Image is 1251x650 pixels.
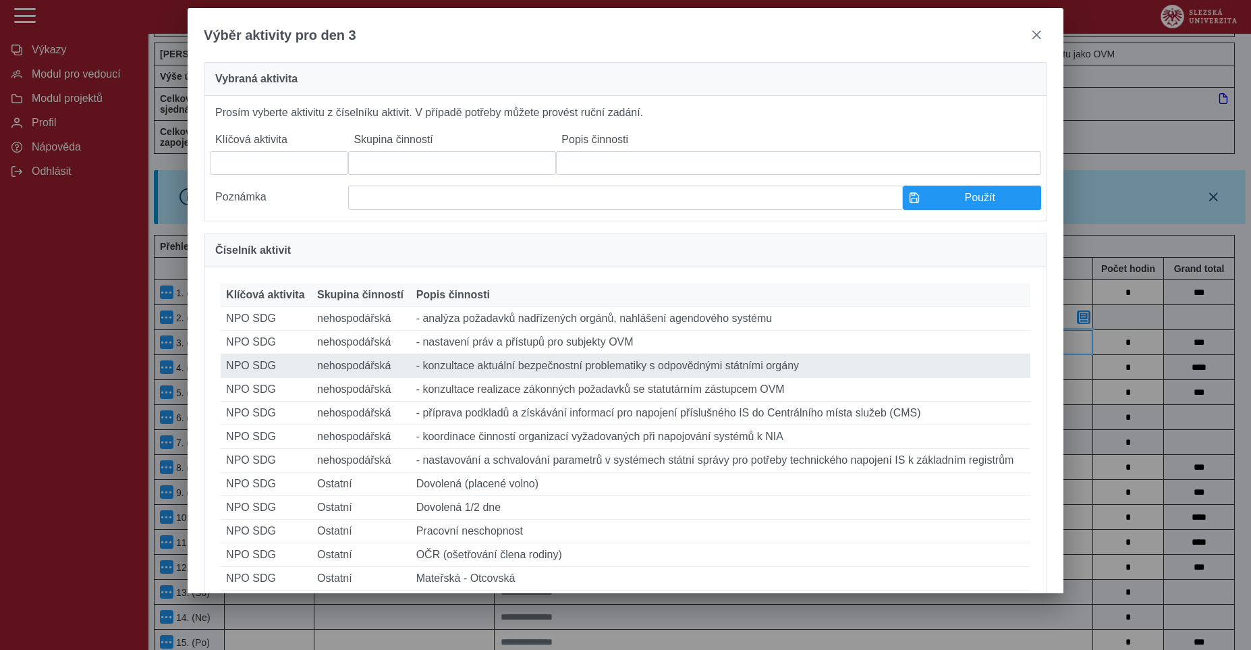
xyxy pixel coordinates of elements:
td: Dovolená 1/2 dne [411,496,1030,520]
td: NPO SDG [221,449,312,472]
td: NPO SDG [221,520,312,543]
td: nehospodářská [312,402,411,425]
td: nehospodářská [312,331,411,354]
td: - analýza požadavků nadřízených orgánů, nahlášení agendového systému [411,307,1030,331]
span: Použít [925,192,1035,204]
label: Poznámka [210,186,348,210]
span: Číselník aktivit [215,245,291,256]
span: Klíčová aktivita [226,289,305,301]
label: Popis činnosti [556,128,1041,151]
td: - koordinace činností organizací vyžadovaných při napojování systémů k NIA [411,425,1030,449]
td: NPO SDG [221,591,312,614]
td: Pracovní neschopnost [411,520,1030,543]
td: [PERSON_NAME], svatba, pohřeb [411,591,1030,614]
td: Ostatní [312,567,411,591]
td: Ostatní [312,520,411,543]
td: NPO SDG [221,425,312,449]
td: Ostatní [312,543,411,567]
td: nehospodářská [312,425,411,449]
td: NPO SDG [221,378,312,402]
span: Výběr aktivity pro den 3 [204,28,356,43]
button: close [1026,24,1047,46]
td: NPO SDG [221,307,312,331]
label: Skupina činností [348,128,556,151]
td: NPO SDG [221,402,312,425]
td: NPO SDG [221,472,312,496]
td: NPO SDG [221,543,312,567]
td: Ostatní [312,496,411,520]
td: - příprava podkladů a získávání informací pro napojení příslušného IS do Centrálního místa služeb... [411,402,1030,425]
td: OČR (ošetřování člena rodiny) [411,543,1030,567]
td: nehospodářská [312,354,411,378]
td: nehospodářská [312,307,411,331]
td: NPO SDG [221,496,312,520]
td: NPO SDG [221,567,312,591]
td: NPO SDG [221,354,312,378]
td: NPO SDG [221,331,312,354]
td: - konzultace realizace zákonných požadavků se statutárním zástupcem OVM [411,378,1030,402]
span: Skupina činností [317,289,404,301]
td: Dovolená (placené volno) [411,472,1030,496]
td: - nastavování a schvalování parametrů v systémech státní správy pro potřeby technického napojení ... [411,449,1030,472]
span: Popis činnosti [416,289,490,301]
span: Vybraná aktivita [215,74,298,84]
div: Prosím vyberte aktivitu z číselníku aktivit. V případě potřeby můžete provést ruční zadání. [204,96,1047,221]
td: nehospodářská [312,378,411,402]
td: Ostatní [312,591,411,614]
td: - konzultace aktuální bezpečnostní problematiky s odpovědnými státními orgány [411,354,1030,378]
td: - nastavení práv a přístupů pro subjekty OVM [411,331,1030,354]
label: Klíčová aktivita [210,128,348,151]
td: Ostatní [312,472,411,496]
td: nehospodářská [312,449,411,472]
button: Použít [903,186,1041,210]
td: Mateřská - Otcovská [411,567,1030,591]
